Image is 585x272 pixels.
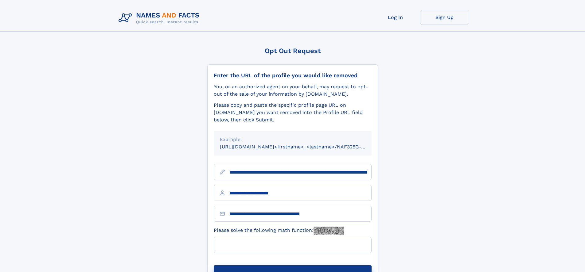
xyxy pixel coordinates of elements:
a: Log In [371,10,420,25]
a: Sign Up [420,10,469,25]
div: Enter the URL of the profile you would like removed [214,72,372,79]
label: Please solve the following math function: [214,227,344,235]
img: Logo Names and Facts [116,10,205,26]
small: [URL][DOMAIN_NAME]<firstname>_<lastname>/NAF325G-xxxxxxxx [220,144,383,150]
div: Opt Out Request [207,47,378,55]
div: You, or an authorized agent on your behalf, may request to opt-out of the sale of your informatio... [214,83,372,98]
div: Please copy and paste the specific profile page URL on [DOMAIN_NAME] you want removed into the Pr... [214,102,372,124]
div: Example: [220,136,365,143]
